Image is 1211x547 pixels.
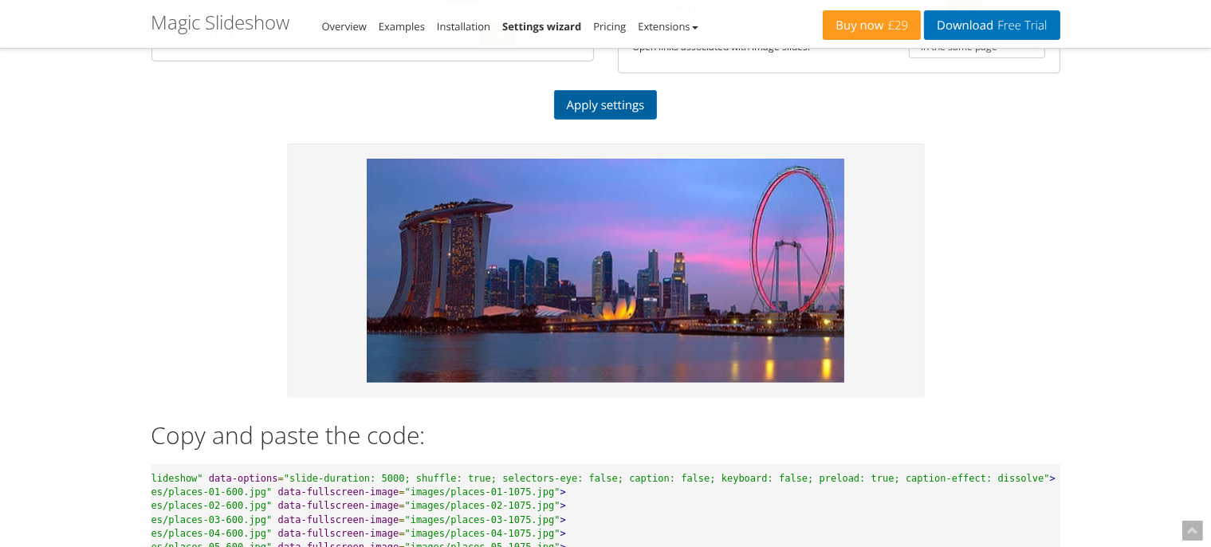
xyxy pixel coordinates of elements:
[399,500,404,511] span: =
[278,486,399,498] span: data-fullscreen-image
[278,528,399,539] span: data-fullscreen-image
[405,514,560,525] span: "images/places-03-1075.jpg"
[379,19,425,33] a: Examples
[122,486,272,498] span: "images/places-01-600.jpg"
[502,19,581,33] a: Settings wizard
[151,422,1060,448] h2: Copy and paste the code:
[560,514,566,525] span: >
[1050,473,1056,484] span: >
[593,19,626,33] a: Pricing
[284,473,1050,484] span: "slide-duration: 5000; shuffle: true; selectors-eye: false; caption: false; keyboard: false; prel...
[823,10,921,40] a: Buy now£29
[437,19,490,33] a: Installation
[122,528,272,539] span: "images/places-04-600.jpg"
[278,473,284,484] span: =
[399,514,404,525] span: =
[367,159,845,383] img: Magic Slideshow - Settings Wizard
[554,90,658,120] a: Apply settings
[560,486,566,498] span: >
[399,528,404,539] span: =
[560,528,566,539] span: >
[122,500,272,511] span: "images/places-02-600.jpg"
[322,19,367,33] a: Overview
[993,19,1047,32] span: Free Trial
[405,528,560,539] span: "images/places-04-1075.jpg"
[405,500,560,511] span: "images/places-02-1075.jpg"
[638,19,698,33] a: Extensions
[278,514,399,525] span: data-fullscreen-image
[122,514,272,525] span: "images/places-03-600.jpg"
[111,473,203,484] span: "MagicSlideshow"
[399,486,404,498] span: =
[209,473,278,484] span: data-options
[278,500,399,511] span: data-fullscreen-image
[151,12,290,33] h1: Magic Slideshow
[405,486,560,498] span: "images/places-01-1075.jpg"
[924,10,1060,40] a: DownloadFree Trial
[884,19,909,32] span: £29
[560,500,566,511] span: >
